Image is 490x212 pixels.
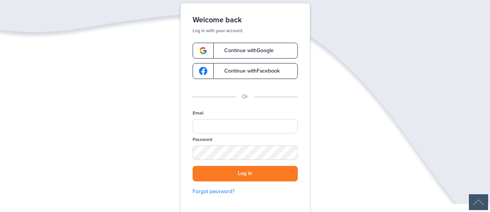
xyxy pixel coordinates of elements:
[193,63,298,79] a: google-logoContinue withFacebook
[469,194,488,210] div: Scroll Back to Top
[242,93,248,101] p: Or
[193,166,298,181] button: Log in
[199,46,207,55] img: google-logo
[199,67,207,75] img: google-logo
[193,119,298,133] input: Email
[217,68,280,74] span: Continue with Facebook
[193,110,204,116] label: Email
[193,43,298,59] a: google-logoContinue withGoogle
[193,187,298,196] a: Forgot password?
[193,136,212,143] label: Password
[193,28,298,34] p: Log in with your account.
[217,48,274,53] span: Continue with Google
[193,15,298,25] h1: Welcome back
[469,194,488,210] img: Back to Top
[193,145,298,160] input: Password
